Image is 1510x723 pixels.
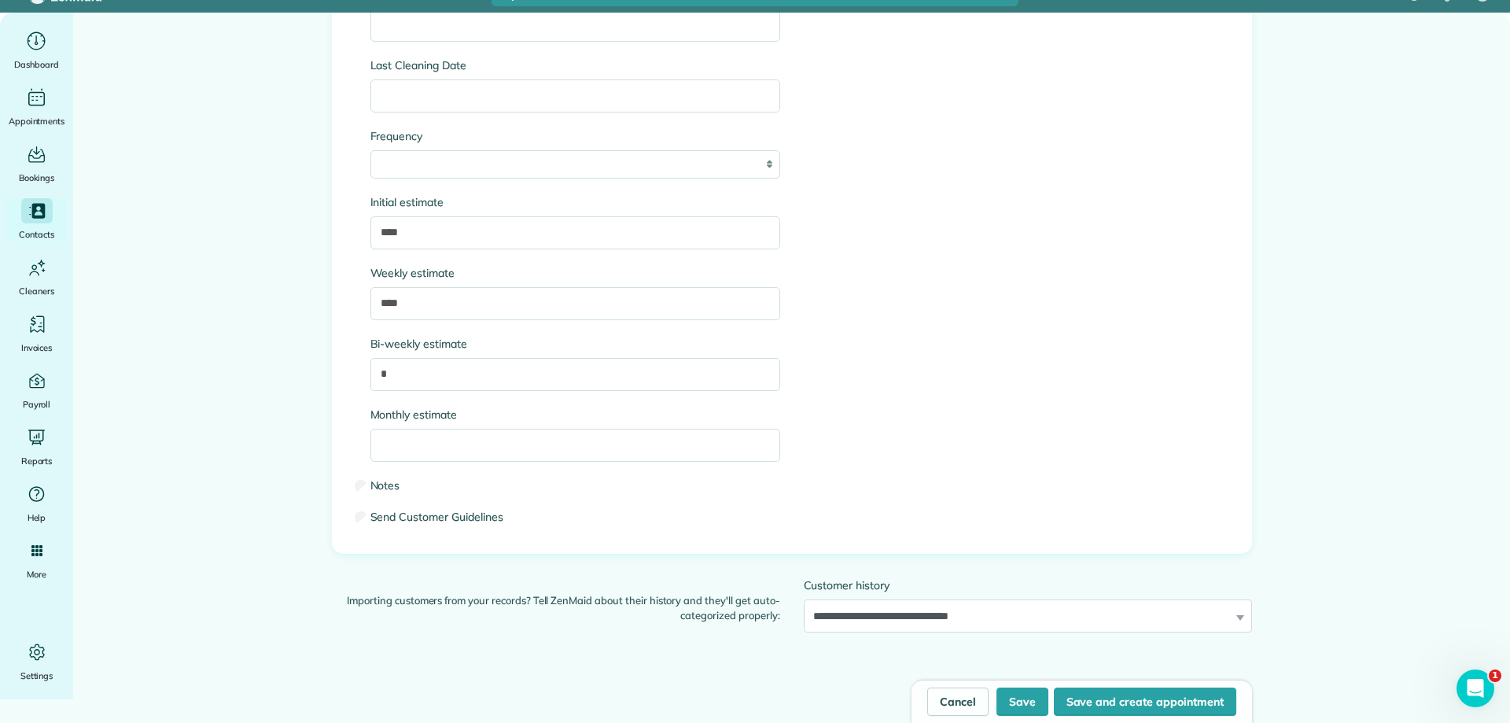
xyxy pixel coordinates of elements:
[1457,670,1494,707] iframe: Intercom live chat
[320,577,792,624] div: Importing customers from your records? Tell ZenMaid about their history and they'll get auto-cate...
[20,668,53,684] span: Settings
[6,481,67,526] a: Help
[1054,688,1236,716] button: Save and create appointment
[355,511,367,524] input: Send Customer Guidelines
[370,57,780,73] label: Last Cleaning Date
[6,368,67,412] a: Payroll
[996,688,1048,716] button: Save
[6,198,67,242] a: Contacts
[1489,670,1501,682] span: 1
[19,227,54,242] span: Contacts
[370,128,780,144] label: Frequency
[6,28,67,72] a: Dashboard
[14,57,59,72] span: Dashboard
[6,255,67,299] a: Cleaners
[370,336,780,352] label: Bi-weekly estimate
[6,85,67,129] a: Appointments
[9,113,65,129] span: Appointments
[28,510,46,526] span: Help
[23,397,51,412] span: Payroll
[6,640,67,684] a: Settings
[370,478,780,493] label: Notes
[370,509,780,525] label: Send Customer Guidelines
[804,577,1252,593] label: Customer history
[370,194,780,210] label: Initial estimate
[370,265,780,281] label: Weekly estimate
[6,142,67,186] a: Bookings
[6,312,67,356] a: Invoices
[355,480,367,492] input: Notes
[927,688,989,716] a: Cancel
[27,566,46,582] span: More
[6,425,67,469] a: Reports
[370,407,780,422] label: Monthly estimate
[19,283,54,299] span: Cleaners
[21,453,53,469] span: Reports
[21,340,53,356] span: Invoices
[19,170,55,186] span: Bookings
